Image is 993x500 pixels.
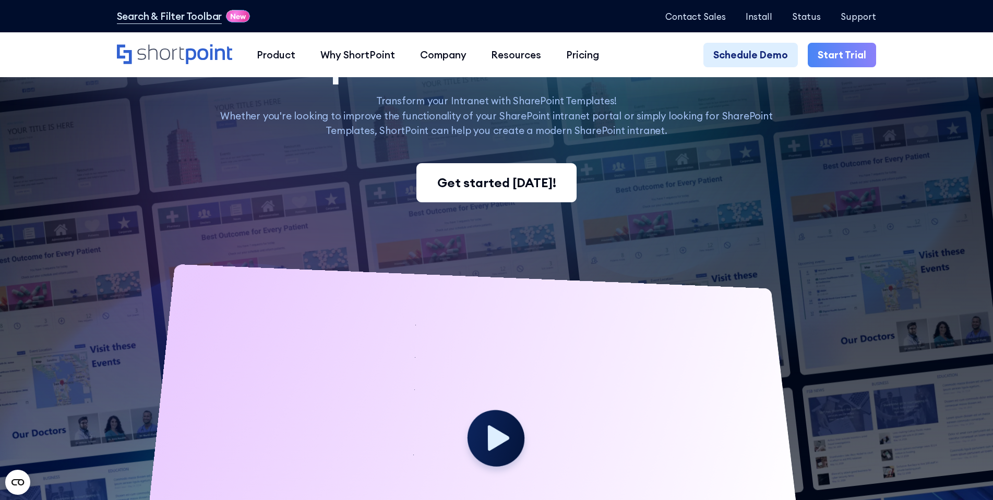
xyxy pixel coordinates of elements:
[206,93,787,138] p: Transform your Intranet with SharePoint Templates! Whether you're looking to improve the function...
[841,11,876,21] a: Support
[566,47,599,63] div: Pricing
[117,44,232,66] a: Home
[805,379,993,500] iframe: Chat Widget
[5,470,30,495] button: Open CMP widget
[792,11,821,21] a: Status
[117,9,222,24] a: Search & Filter Toolbar
[437,174,556,192] div: Get started [DATE]!
[308,43,408,68] a: Why ShortPoint
[420,47,466,63] div: Company
[665,11,726,21] a: Contact Sales
[703,43,798,68] a: Schedule Demo
[746,11,772,21] a: Install
[320,47,395,63] div: Why ShortPoint
[257,47,295,63] div: Product
[491,47,541,63] div: Resources
[808,43,876,68] a: Start Trial
[416,163,576,203] a: Get started [DATE]!
[478,43,554,68] a: Resources
[408,43,479,68] a: Company
[245,43,308,68] a: Product
[554,43,612,68] a: Pricing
